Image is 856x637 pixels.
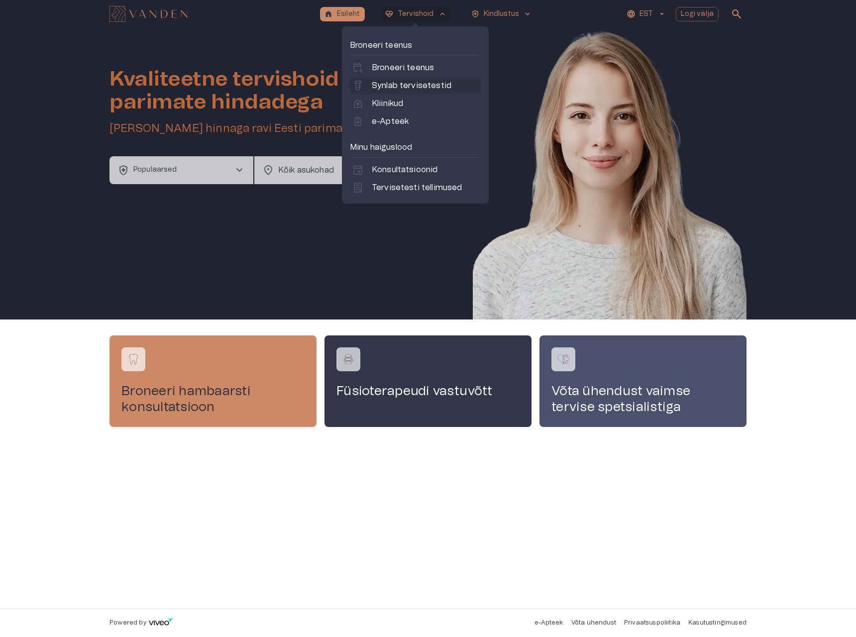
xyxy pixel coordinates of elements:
[352,182,479,194] a: lab_profileTervisetesti tellimused
[324,335,532,427] a: Navigate to service booking
[681,9,714,19] p: Logi välja
[640,9,653,19] p: EST
[467,7,536,21] button: health_and_safetyKindlustuskeyboard_arrow_down
[535,620,563,626] a: e-Apteek
[352,62,364,74] span: calendar_add_on
[352,62,479,74] a: calendar_add_onBroneeri teenus
[381,7,451,21] button: ecg_heartTervishoidkeyboard_arrow_up
[471,9,480,18] span: health_and_safety
[109,6,188,22] img: Vanden logo
[109,68,432,113] h1: Kvaliteetne tervishoid parimate hindadega
[372,164,437,176] p: Konsultatsioonid
[352,98,479,109] a: home_healthKliinikud
[341,352,356,367] img: Füsioterapeudi vastuvõtt logo
[625,7,667,21] button: EST
[372,62,434,74] p: Broneeri teenus
[727,4,747,24] button: open search modal
[352,98,364,109] span: home_health
[337,9,360,19] p: Esileht
[556,352,571,367] img: Võta ühendust vaimse tervise spetsialistiga logo
[372,115,409,127] p: e-Apteek
[126,352,141,367] img: Broneeri hambaarsti konsultatsioon logo
[352,164,479,176] a: eventKonsultatsioonid
[438,9,447,18] span: keyboard_arrow_up
[352,115,364,127] span: medication
[352,115,479,127] a: medicatione-Apteek
[121,383,305,415] h4: Broneeri hambaarsti konsultatsioon
[523,9,532,18] span: keyboard_arrow_down
[624,620,680,626] a: Privaatsuspoliitika
[109,619,146,627] p: Powered by
[350,39,481,51] p: Broneeri teenus
[473,28,747,349] img: Woman smiling
[324,9,333,18] span: home
[372,182,462,194] p: Tervisetesti tellimused
[372,98,403,109] p: Kliinikud
[262,164,274,176] span: location_on
[320,7,365,21] button: homeEsileht
[336,383,520,399] h4: Füsioterapeudi vastuvõtt
[109,335,317,427] a: Navigate to service booking
[278,164,362,176] p: Kõik asukohad
[109,156,253,184] button: health_and_safetyPopulaarsedchevron_right
[571,619,616,627] p: Võta ühendust
[385,9,394,18] span: ecg_heart
[372,80,451,92] p: Synlab tervisetestid
[352,80,364,92] span: labs
[551,383,735,415] h4: Võta ühendust vaimse tervise spetsialistiga
[109,7,316,21] a: Navigate to homepage
[350,141,481,153] p: Minu haiguslood
[117,164,129,176] span: health_and_safety
[352,182,364,194] span: lab_profile
[352,164,364,176] span: event
[688,620,747,626] a: Kasutustingimused
[233,164,245,176] span: chevron_right
[731,8,743,20] span: search
[484,9,520,19] p: Kindlustus
[676,7,719,21] button: Logi välja
[352,80,479,92] a: labsSynlab tervisetestid
[539,335,747,427] a: Navigate to service booking
[133,165,177,175] p: Populaarsed
[398,9,434,19] p: Tervishoid
[109,121,432,136] h5: [PERSON_NAME] hinnaga ravi Eesti parimatelt kliinikutelt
